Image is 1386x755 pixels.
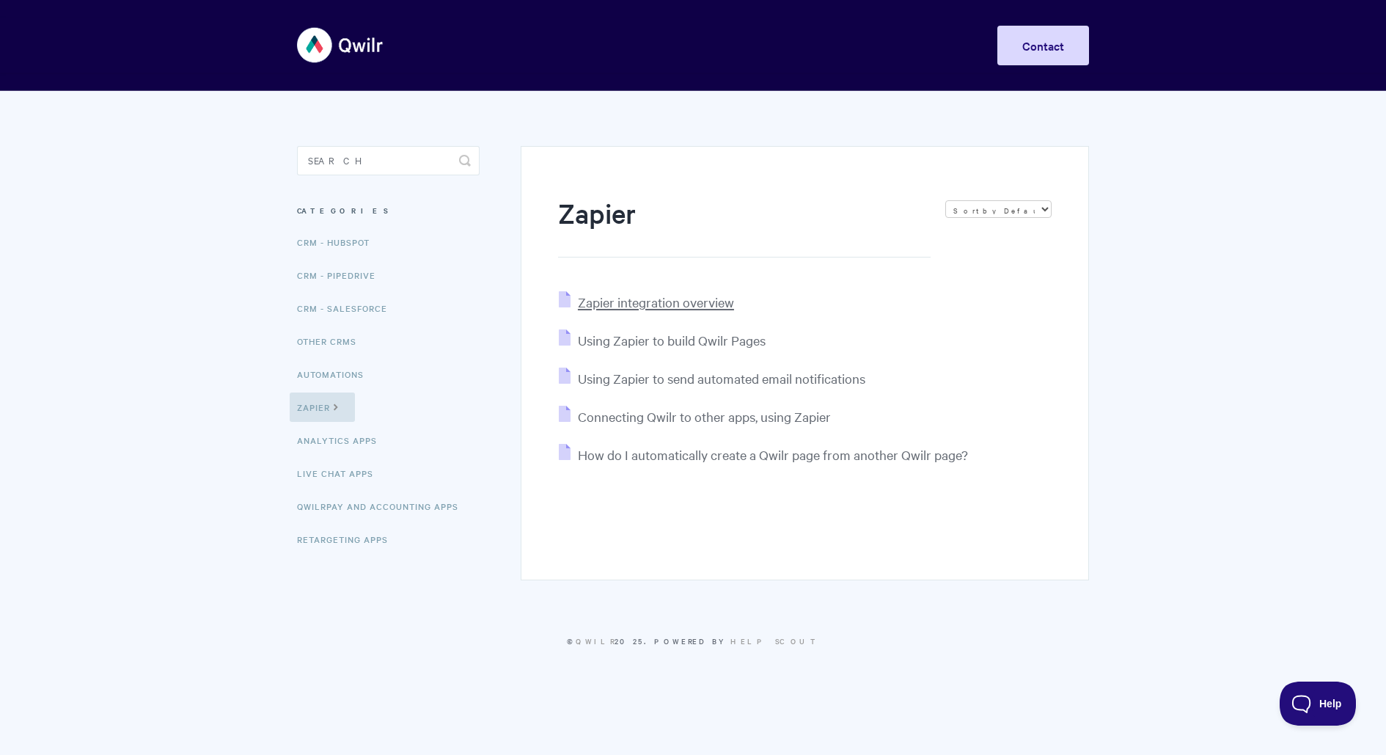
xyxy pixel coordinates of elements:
[559,332,766,349] a: Using Zapier to build Qwilr Pages
[730,635,819,646] a: Help Scout
[297,197,480,224] h3: Categories
[297,18,384,73] img: Qwilr Help Center
[578,332,766,349] span: Using Zapier to build Qwilr Pages
[578,370,865,387] span: Using Zapier to send automated email notifications
[559,446,968,463] a: How do I automatically create a Qwilr page from another Qwilr page?
[559,370,865,387] a: Using Zapier to send automated email notifications
[576,635,615,646] a: Qwilr
[297,227,381,257] a: CRM - HubSpot
[559,408,831,425] a: Connecting Qwilr to other apps, using Zapier
[297,146,480,175] input: Search
[297,492,469,521] a: QwilrPay and Accounting Apps
[578,293,734,310] span: Zapier integration overview
[297,293,398,323] a: CRM - Salesforce
[1280,682,1357,726] iframe: Toggle Customer Support
[297,459,384,488] a: Live Chat Apps
[578,446,968,463] span: How do I automatically create a Qwilr page from another Qwilr page?
[578,408,831,425] span: Connecting Qwilr to other apps, using Zapier
[290,393,355,422] a: Zapier
[297,327,367,356] a: Other CRMs
[297,525,399,554] a: Retargeting Apps
[297,635,1089,648] p: © 2025.
[297,360,375,389] a: Automations
[558,194,931,258] h1: Zapier
[297,426,388,455] a: Analytics Apps
[297,260,386,290] a: CRM - Pipedrive
[654,635,819,646] span: Powered by
[945,200,1052,218] select: Page reloads on selection
[997,26,1089,65] a: Contact
[559,293,734,310] a: Zapier integration overview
